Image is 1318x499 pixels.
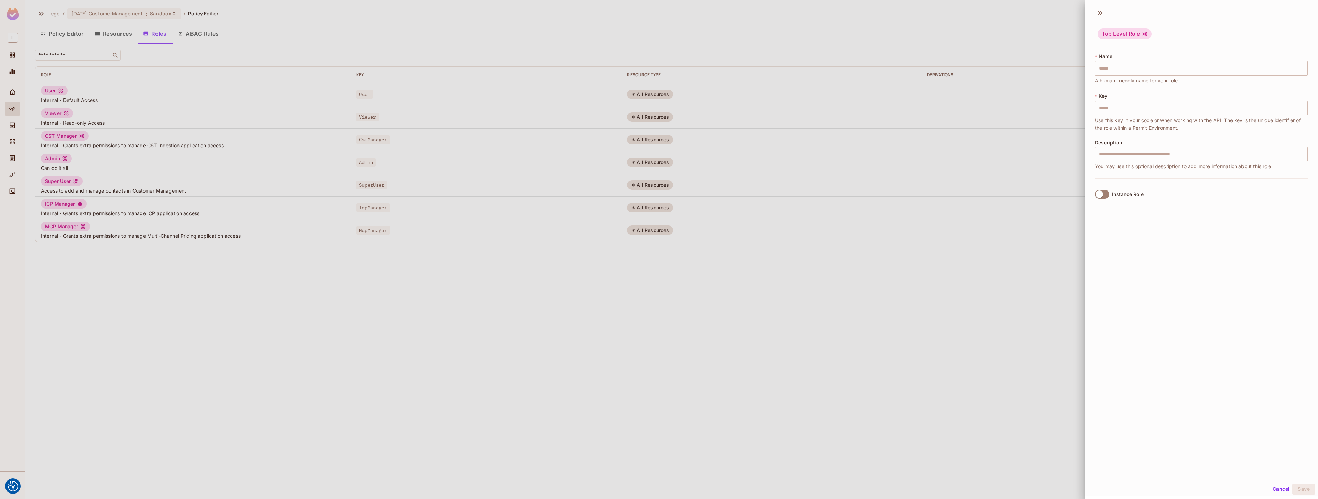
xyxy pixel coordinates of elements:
[1095,163,1273,170] span: You may use this optional description to add more information about this role.
[1095,77,1178,84] span: A human-friendly name for your role
[1095,140,1122,146] span: Description
[1098,28,1152,39] div: Top Level Role
[1112,192,1144,197] div: Instance Role
[1099,93,1107,99] span: Key
[8,481,18,491] button: Consent Preferences
[1099,54,1112,59] span: Name
[1292,484,1315,495] button: Save
[1095,117,1308,132] span: Use this key in your code or when working with the API. The key is the unique identifier of the r...
[8,481,18,491] img: Revisit consent button
[1270,484,1292,495] button: Cancel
